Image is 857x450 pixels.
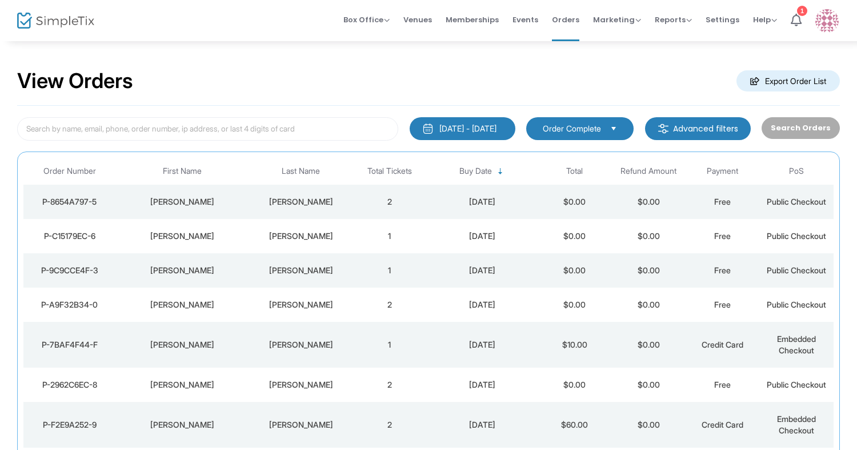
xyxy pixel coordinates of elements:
span: Order Number [43,166,96,176]
td: 2 [353,402,426,448]
span: Sortable [496,167,505,176]
td: 1 [353,322,426,368]
span: Payment [707,166,738,176]
div: Kirschenbaum [252,419,350,431]
div: Louis [119,265,246,276]
span: Public Checkout [767,380,826,389]
div: P-C15179EC-6 [26,230,113,242]
div: Vogel [252,339,350,351]
td: 2 [353,288,426,322]
td: $0.00 [611,322,685,368]
span: Buy Date [459,166,492,176]
div: 8/11/2025 [430,265,535,276]
td: 1 [353,253,426,288]
span: Settings [706,5,739,34]
button: Select [606,122,622,135]
div: 8/11/2025 [430,230,535,242]
td: $60.00 [538,402,611,448]
div: 8/11/2025 [430,379,535,391]
div: Cohn [252,196,350,208]
span: Public Checkout [767,300,826,309]
td: $0.00 [611,368,685,402]
td: 2 [353,185,426,219]
div: Danielle [119,339,246,351]
span: Public Checkout [767,231,826,241]
td: $0.00 [611,253,685,288]
img: monthly [422,123,434,134]
span: Public Checkout [767,197,826,206]
div: Hedgecock [252,265,350,276]
th: Refund Amount [611,158,685,185]
td: $0.00 [538,253,611,288]
img: filter [658,123,669,134]
span: Credit Card [702,340,743,349]
span: Help [753,14,777,25]
td: 1 [353,219,426,253]
span: Free [714,197,731,206]
div: P-7BAF4F44-F [26,339,113,351]
th: Total Tickets [353,158,426,185]
div: 8/11/2025 [430,196,535,208]
td: $0.00 [538,185,611,219]
div: Fagin [252,379,350,391]
td: $0.00 [611,402,685,448]
m-button: Export Order List [736,70,840,91]
span: Embedded Checkout [777,334,816,355]
span: Box Office [343,14,390,25]
div: Judith [119,299,246,310]
span: Reports [655,14,692,25]
td: $0.00 [538,368,611,402]
div: P-F2E9A252-9 [26,419,113,431]
div: Leslie [119,230,246,242]
span: Embedded Checkout [777,414,816,435]
div: 8/11/2025 [430,299,535,310]
div: P-9C9CCE4F-3 [26,265,113,276]
td: $0.00 [611,219,685,253]
div: Lassiter [252,230,350,242]
div: 8/11/2025 [430,419,535,431]
span: Memberships [446,5,499,34]
span: Credit Card [702,420,743,429]
div: P-A9F32B34-0 [26,299,113,310]
span: Marketing [593,14,641,25]
m-button: Advanced filters [645,117,751,140]
td: $10.00 [538,322,611,368]
span: Orders [552,5,579,34]
div: Alan [119,419,246,431]
span: PoS [789,166,804,176]
div: P-2962C6EC-8 [26,379,113,391]
div: 8/11/2025 [430,339,535,351]
div: P-8654A797-5 [26,196,113,208]
h2: View Orders [17,69,133,94]
td: $0.00 [611,185,685,219]
div: [DATE] - [DATE] [439,123,496,134]
div: Albert [252,299,350,310]
span: Free [714,380,731,389]
span: Free [714,231,731,241]
span: Free [714,300,731,309]
span: Public Checkout [767,265,826,275]
td: $0.00 [611,288,685,322]
span: Last Name [282,166,320,176]
input: Search by name, email, phone, order number, ip address, or last 4 digits of card [17,117,398,141]
span: Events [512,5,538,34]
div: Gary [119,379,246,391]
span: First Name [163,166,202,176]
div: 1 [797,6,807,16]
span: Order Complete [543,123,601,134]
td: $0.00 [538,219,611,253]
td: 2 [353,368,426,402]
td: $0.00 [538,288,611,322]
span: Venues [403,5,432,34]
th: Total [538,158,611,185]
div: Joe [119,196,246,208]
button: [DATE] - [DATE] [410,117,515,140]
span: Free [714,265,731,275]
